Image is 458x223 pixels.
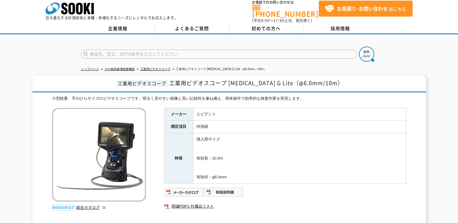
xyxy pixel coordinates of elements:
li: 工業用ビデオスコープ [MEDICAL_DATA] G Lite（φ6.0mm／10m） [171,66,267,73]
a: 関連PDF1 付属品リスト [164,202,406,210]
a: よくあるご質問 [155,24,229,33]
span: (平日 ～ 土日、祝日除く) [252,18,312,23]
div: 小型軽量、手のひらサイズのビデオスコープです。明るく見やすい画像と高い記録性を兼ね備え、簡単操作で効率的な検査作業を実現します。 [52,95,406,102]
span: 工業用ビデオスコープ [116,80,168,87]
img: 工業用ビデオスコープ IPLEX G Lite（φ6.0mm／10m） [52,108,146,202]
a: 総合カタログ [76,205,106,210]
input: 商品名、型式、NETIS番号を入力してください [81,50,357,59]
span: お電話でのお問い合わせは [252,1,319,4]
a: その他非破壊検査機器 [104,67,135,71]
span: 初めての方へ [252,25,281,32]
a: お見積り･お問い合わせはこちら [319,1,413,17]
strong: お見積り･お問い合わせ [337,5,388,12]
td: 挿入部サイズ 有効長：10.0m 有効径：φ6.0mm [193,133,406,184]
a: トップページ [81,67,99,71]
a: 工業用ビデオスコープ [140,67,170,71]
span: はこちら [325,4,406,13]
p: 日々進化する計測技術と多種・多様化するニーズにレンタルでお応えします。 [45,16,178,20]
a: 初めての方へ [229,24,303,33]
th: 測定項目 [164,121,193,133]
td: エビデント [193,108,406,121]
span: 工業用ビデオスコープ [MEDICAL_DATA] G Lite（φ6.0mm/10m） [169,79,343,87]
a: 取扱説明書 [204,191,243,196]
a: [PHONE_NUMBER] [252,5,319,17]
img: webカタログ [52,205,75,211]
th: 特長 [164,133,193,184]
img: btn_search.png [359,47,374,62]
td: 内視鏡 [193,121,406,133]
a: 企業情報 [81,24,155,33]
span: 8:50 [261,18,270,23]
img: メーカーカタログ [164,187,204,197]
a: メーカーカタログ [164,191,204,196]
a: 採用情報 [303,24,377,33]
img: 取扱説明書 [204,187,243,197]
span: 17:30 [273,18,284,23]
th: メーカー [164,108,193,121]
